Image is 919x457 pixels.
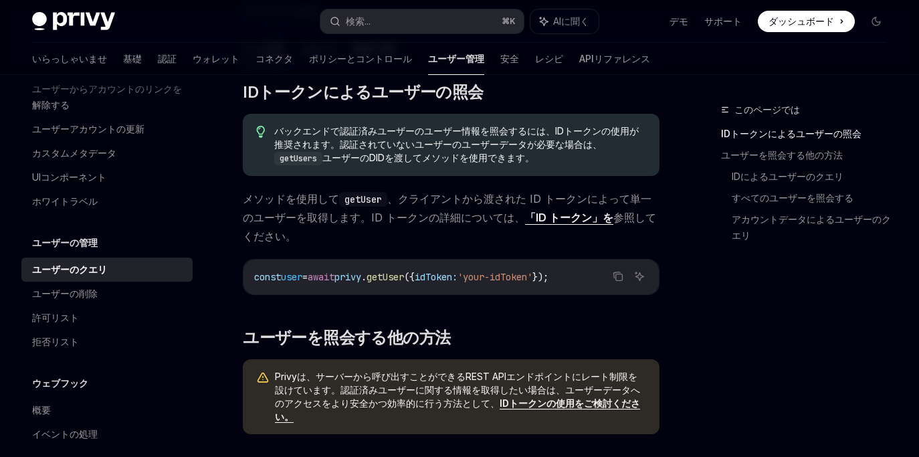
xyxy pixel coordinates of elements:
a: いらっしゃいませ [32,43,107,75]
font: デモ [670,15,688,27]
font: 許可リスト [32,312,79,323]
a: ポリシーとコントロール [309,43,412,75]
a: アカウントデータによるユーザーのクエリ [732,209,898,246]
a: ユーザーの削除 [21,282,193,306]
a: レシピ [535,43,563,75]
font: 拒否リスト [32,336,79,347]
font: メソッドを使用して [243,192,339,205]
font: IDによるユーザーのクエリ [732,171,843,182]
svg: ヒント [256,126,266,138]
font: いらっしゃいませ [32,53,107,64]
font: 概要 [32,404,51,416]
font: アカウントデータによるユーザーのクエリ [732,213,891,241]
a: ホワイトラベル [21,189,193,213]
font: ユーザーのクエリ [32,264,107,275]
a: IDトークンによるユーザーの照会 [721,123,898,145]
font: レシピ [535,53,563,64]
span: }); [532,271,548,283]
a: 概要 [21,398,193,422]
code: getUser [339,192,387,207]
font: バックエンドで認証済みユーザーのユーザー情報を照会するには、IDトークンの使用が推奨されます。認証されていないユーザーのユーザーデータが必要な場合は、 [274,125,639,150]
button: AIに聞く [631,268,648,285]
a: ユーザー管理 [428,43,484,75]
a: 「ID トークン」を [525,211,613,225]
button: ダークモードを切り替える [865,11,887,32]
a: ユーザーからアカウントのリンクを解除する [21,77,193,117]
font: 認証 [158,53,177,64]
font: ユーザー管理 [428,53,484,64]
a: APIリファレンス [579,43,650,75]
button: コードブロックの内容をコピーします [609,268,627,285]
font: 安全 [500,53,519,64]
font: IDトークンによるユーザーの照会 [721,128,861,139]
a: 認証 [158,43,177,75]
font: 、クライアントから渡された ID トークンによって単一のユーザーを取得します。ID トークンの詳細については、 [243,192,651,224]
span: = [302,271,308,283]
span: await [308,271,334,283]
a: デモ [670,15,688,28]
font: ユーザーを照会する他の方法 [721,149,843,161]
font: ユーザーのDIDを渡してメソッドを使用できます。 [322,152,534,163]
a: コネクタ [256,43,293,75]
span: privy [334,271,361,283]
span: user [281,271,302,283]
a: ユーザーを照会する他の方法 [721,145,898,166]
a: ダッシュボード [758,11,855,32]
font: ウェブフック [32,377,88,389]
font: ホワイトラベル [32,195,98,207]
a: UIコンポーネント [21,165,193,189]
a: 安全 [500,43,519,75]
font: ユーザーの削除 [32,288,98,299]
svg: 警告 [256,371,270,385]
a: ウォレット [193,43,239,75]
span: . [361,271,367,283]
font: 「ID トークン」を [525,211,613,224]
font: APIリファレンス [579,53,650,64]
font: コネクタ [256,53,293,64]
font: カスタムメタデータ [32,147,116,159]
a: カスタムメタデータ [21,141,193,165]
font: イベントの処理 [32,428,98,440]
font: このページでは [734,104,800,115]
a: すべてのユーザーを照会する [732,187,898,209]
a: サポート [704,15,742,28]
span: getUser [367,271,404,283]
button: 検索...⌘K [320,9,523,33]
button: AIに聞く [530,9,599,33]
font: 基礎 [123,53,142,64]
a: 拒否リスト [21,330,193,354]
font: K [510,16,516,26]
span: const [254,271,281,283]
font: AIに聞く [553,15,589,27]
font: ユーザーの管理 [32,237,98,248]
span: 'your-idToken' [457,271,532,283]
a: ユーザーのクエリ [21,258,193,282]
font: IDトークンによるユーザーの照会 [243,82,483,102]
font: サポート [704,15,742,27]
font: ダッシュボード [769,15,834,27]
font: ポリシーとコントロール [309,53,412,64]
a: ユーザーアカウントの更新 [21,117,193,141]
a: 許可リスト [21,306,193,330]
font: 検索... [346,15,371,27]
font: すべてのユーザーを照会する [732,192,853,203]
font: ウォレット [193,53,239,64]
a: イベントの処理 [21,422,193,446]
font: ユーザーを照会する他の方法 [243,328,450,347]
span: ({ [404,271,415,283]
a: IDによるユーザーのクエリ [732,166,898,187]
img: ダークロゴ [32,12,115,31]
font: ⌘ [502,16,510,26]
code: getUsers [274,152,322,165]
span: idToken: [415,271,457,283]
font: ユーザーアカウントの更新 [32,123,144,134]
a: 基礎 [123,43,142,75]
font: UIコンポーネント [32,171,106,183]
font: Privyは、サーバーから呼び出すことができるREST APIエンドポイントにレート制限を設けています。認証済みユーザーに関する情報を取得したい場合は、 [275,371,637,395]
